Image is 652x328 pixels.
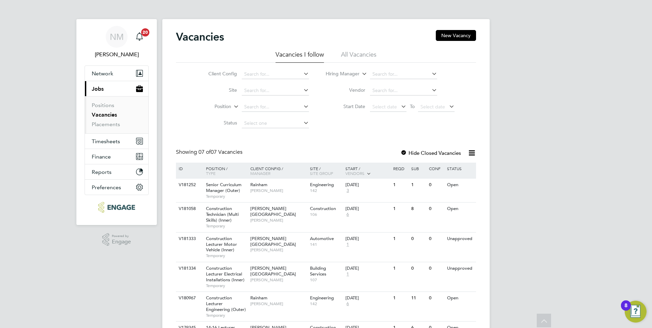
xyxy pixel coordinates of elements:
span: 141 [310,242,342,247]
span: Engage [112,239,131,245]
span: Construction Lecturer Motor Vehicle (Inner) [206,236,237,253]
input: Search for... [242,70,309,79]
div: Unapproved [445,233,475,245]
button: Reports [85,164,148,179]
span: Select date [420,104,445,110]
span: 1 [345,242,350,248]
span: Powered by [112,233,131,239]
span: Construction Lecturer Engineering (Outer) [206,295,246,312]
div: 0 [427,262,445,275]
div: ID [177,163,201,174]
div: Jobs [85,96,148,133]
a: Vacancies [92,111,117,118]
div: 1 [391,292,409,304]
span: [PERSON_NAME][GEOGRAPHIC_DATA] [250,265,296,277]
span: 6 [345,301,350,307]
div: [DATE] [345,236,390,242]
button: Preferences [85,180,148,195]
input: Search for... [370,86,437,95]
div: 0 [427,292,445,304]
div: [DATE] [345,182,390,188]
li: Vacancies I follow [276,50,324,63]
span: Select date [372,104,397,110]
span: Vendors [345,170,365,176]
div: 0 [427,179,445,191]
a: Positions [92,102,114,108]
img: ncclondon-logo-retina.png [98,202,135,213]
span: [PERSON_NAME][GEOGRAPHIC_DATA] [250,236,296,247]
div: Open [445,203,475,215]
button: Jobs [85,81,148,96]
div: 0 [410,262,427,275]
span: Preferences [92,184,121,191]
div: Conf [427,163,445,174]
span: Rainham [250,182,267,188]
span: [PERSON_NAME][GEOGRAPHIC_DATA] [250,206,296,217]
label: Hiring Manager [320,71,359,77]
label: Start Date [326,103,365,109]
div: 11 [410,292,427,304]
button: Open Resource Center, 8 new notifications [625,301,647,323]
span: Nathan Morris [85,50,149,59]
div: 1 [391,203,409,215]
span: To [408,102,417,111]
span: 07 Vacancies [198,149,242,155]
input: Search for... [242,102,309,112]
div: 1 [391,179,409,191]
span: 142 [310,301,342,307]
div: [DATE] [345,266,390,271]
div: Site / [308,163,344,179]
span: Construction Lecturer Electrical Installations (Inner) [206,265,244,283]
div: 1 [391,233,409,245]
div: V181058 [177,203,201,215]
label: Vendor [326,87,365,93]
input: Search for... [370,70,437,79]
div: 0 [427,203,445,215]
div: V181333 [177,233,201,245]
div: 1 [410,179,427,191]
span: NM [110,32,124,41]
label: Client Config [198,71,237,77]
span: Temporary [206,313,247,318]
div: Showing [176,149,244,156]
label: Status [198,120,237,126]
span: 3 [345,188,350,194]
div: Client Config / [249,163,308,179]
div: Open [445,292,475,304]
div: Reqd [391,163,409,174]
a: NM[PERSON_NAME] [85,26,149,59]
div: [DATE] [345,295,390,301]
button: New Vacancy [436,30,476,41]
span: 142 [310,188,342,193]
span: [PERSON_NAME] [250,301,307,307]
label: Hide Closed Vacancies [400,150,461,156]
div: Start / [344,163,391,180]
span: Rainham [250,295,267,301]
span: Temporary [206,223,247,229]
div: Position / [201,163,249,179]
span: 1 [345,271,350,277]
div: 8 [410,203,427,215]
span: Temporary [206,194,247,199]
div: Open [445,179,475,191]
a: Go to home page [85,202,149,213]
span: Site Group [310,170,333,176]
a: 20 [133,26,146,48]
span: Manager [250,170,270,176]
div: V180967 [177,292,201,304]
span: [PERSON_NAME] [250,277,307,283]
span: Jobs [92,86,104,92]
span: 106 [310,212,342,217]
span: Building Services [310,265,326,277]
span: 107 [310,277,342,283]
div: [DATE] [345,206,390,212]
span: Temporary [206,283,247,288]
div: Sub [410,163,427,174]
h2: Vacancies [176,30,224,44]
button: Timesheets [85,134,148,149]
span: [PERSON_NAME] [250,247,307,253]
nav: Main navigation [76,19,157,225]
div: 0 [410,233,427,245]
div: Status [445,163,475,174]
span: Construction [310,206,336,211]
